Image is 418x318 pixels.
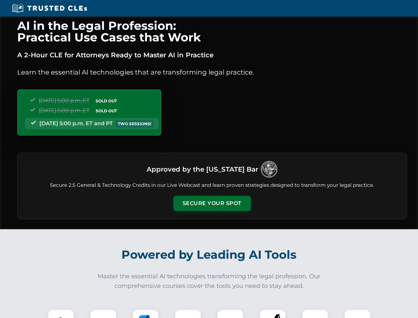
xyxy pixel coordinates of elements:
span: SOLD OUT [93,107,119,114]
p: Learn the essential AI technologies that are transforming legal practice. [17,67,407,78]
span: [DATE] 5:00 p.m. ET [39,107,89,114]
span: [DATE] 5:00 p.m. ET [39,97,89,104]
button: Secure Your Spot [173,196,251,211]
h3: Approved by the [US_STATE] Bar [147,163,258,175]
img: Trusted CLEs [10,3,89,13]
p: Master the essential AI technologies transforming the legal profession. Our comprehensive courses... [93,272,325,291]
h1: AI in the Legal Profession: Practical Use Cases that Work [17,20,407,43]
img: Logo [261,161,277,178]
span: SOLD OUT [93,97,119,104]
p: Secure 2.5 General & Technology Credits in our Live Webcast and learn proven strategies designed ... [25,182,399,189]
p: A 2-Hour CLE for Attorneys Ready to Master AI in Practice [17,50,407,60]
h2: Powered by Leading AI Tools [26,243,393,266]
